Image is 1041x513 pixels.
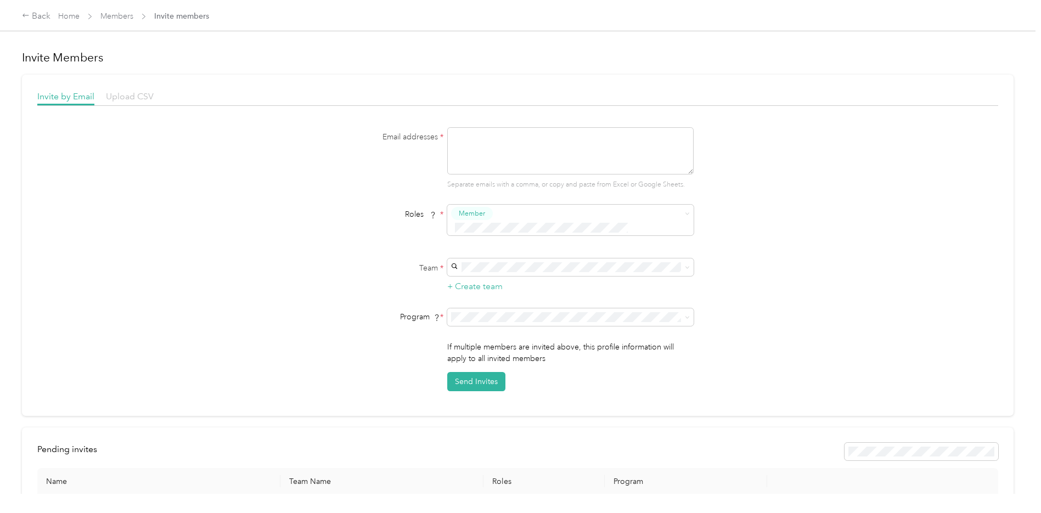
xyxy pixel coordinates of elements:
th: Name [37,468,280,495]
button: Member [451,207,493,221]
a: Members [100,12,133,21]
span: Pending invites [37,444,97,454]
div: Program [307,311,444,323]
div: Back [22,10,50,23]
span: Invite members [154,10,209,22]
h1: Invite Members [22,50,1014,65]
th: Roles [483,468,605,495]
th: Team Name [280,468,483,495]
p: If multiple members are invited above, this profile information will apply to all invited members [447,341,694,364]
a: Home [58,12,80,21]
span: Roles [401,206,440,223]
span: Upload CSV [106,91,154,102]
div: info-bar [37,443,998,460]
div: left-menu [37,443,105,460]
label: Team [307,262,444,274]
iframe: Everlance-gr Chat Button Frame [980,452,1041,513]
button: Send Invites [447,372,505,391]
p: Separate emails with a comma, or copy and paste from Excel or Google Sheets. [447,180,694,190]
span: Invite by Email [37,91,94,102]
th: Program [605,468,767,495]
label: Email addresses [307,131,444,143]
div: Resend all invitations [845,443,998,460]
span: Member [459,208,485,218]
button: + Create team [447,280,503,294]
